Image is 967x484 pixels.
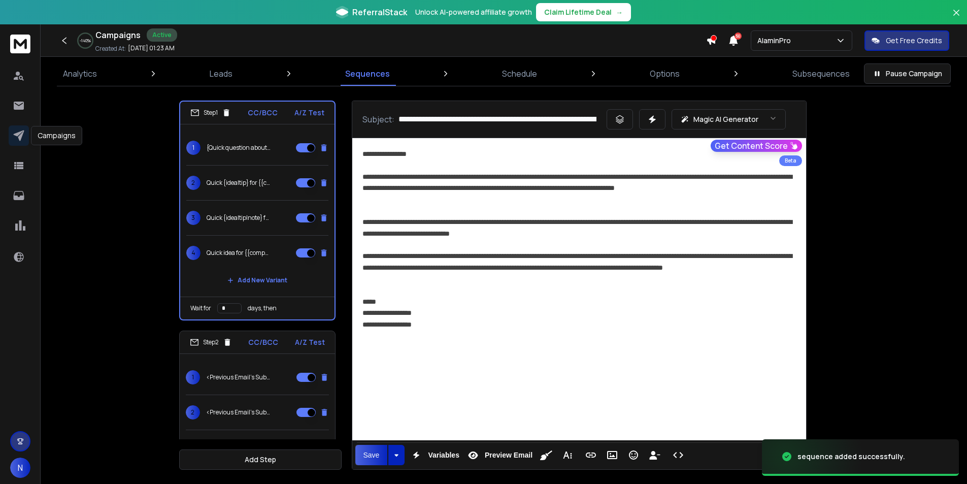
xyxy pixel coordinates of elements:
a: Sequences [339,61,396,86]
a: Options [644,61,686,86]
button: Magic AI Generator [672,109,786,130]
p: AlaminPro [757,36,795,46]
p: A/Z Test [294,108,324,118]
div: Active [147,28,177,42]
p: Quick idea for {{companyName}}’s {WordPress|WP} {work|projects|sites} [207,249,272,257]
button: Pause Campaign [864,63,951,84]
span: 1 [186,141,201,155]
p: Quick {idea|tip|note} for {{companyName}}’s WordPress work [207,214,272,222]
p: <Previous Email's Subject> [206,373,271,381]
div: Step 1 [190,108,231,117]
button: Variables [407,445,461,465]
div: Beta [779,155,802,166]
p: Subject: [362,113,394,125]
p: days, then [248,304,277,312]
p: CC/BCC [248,108,278,118]
p: Options [650,68,680,80]
button: More Text [558,445,577,465]
button: Get Content Score [711,140,802,152]
p: {Quick question about|A quick question regarding|Just a quick question about} {{companyName}}’s W... [207,144,272,152]
p: Wait for [190,304,211,312]
p: Leads [210,68,232,80]
button: Claim Lifetime Deal→ [536,3,631,21]
a: Analytics [57,61,103,86]
button: Insert Image (Ctrl+P) [603,445,622,465]
button: Insert Unsubscribe Link [645,445,664,465]
li: Step1CC/BCCA/Z Test1{Quick question about|A quick question regarding|Just a quick question about}... [179,101,336,320]
p: Quick {idea|tip} for {{companyName}}’s {WordPress|WP} projects [207,179,272,187]
p: Created At: [95,45,126,53]
button: Close banner [950,6,963,30]
span: 3 [186,211,201,225]
span: 1 [186,370,200,384]
p: -140 % [80,38,91,44]
p: [DATE] 01:23 AM [128,44,175,52]
button: Code View [669,445,688,465]
div: Campaigns [31,126,82,145]
a: Leads [204,61,239,86]
span: 2 [186,176,201,190]
p: Subsequences [792,68,850,80]
p: CC/BCC [248,337,278,347]
p: A/Z Test [295,337,325,347]
button: Add Step [179,449,342,470]
span: 2 [186,405,200,420]
span: Preview Email [483,451,535,460]
button: Clean HTML [537,445,556,465]
button: N [10,458,30,478]
p: Schedule [502,68,537,80]
p: Sequences [345,68,390,80]
h1: Campaigns [95,29,141,41]
button: Emoticons [624,445,643,465]
button: Preview Email [463,445,535,465]
span: → [616,7,623,17]
button: Get Free Credits [864,30,949,51]
span: Variables [426,451,461,460]
p: Analytics [63,68,97,80]
p: Magic AI Generator [693,114,758,124]
p: Get Free Credits [886,36,942,46]
a: Subsequences [786,61,856,86]
button: Save [355,445,388,465]
p: <Previous Email's Subject> [206,408,271,416]
span: ReferralStack [352,6,407,18]
div: sequence added successfully. [797,451,905,462]
p: Unlock AI-powered affiliate growth [415,7,532,17]
button: Insert Link (Ctrl+K) [581,445,601,465]
span: 4 [186,246,201,260]
div: Step 2 [190,338,232,347]
span: 50 [735,33,742,40]
button: Add New Variant [219,270,295,291]
a: Schedule [496,61,543,86]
